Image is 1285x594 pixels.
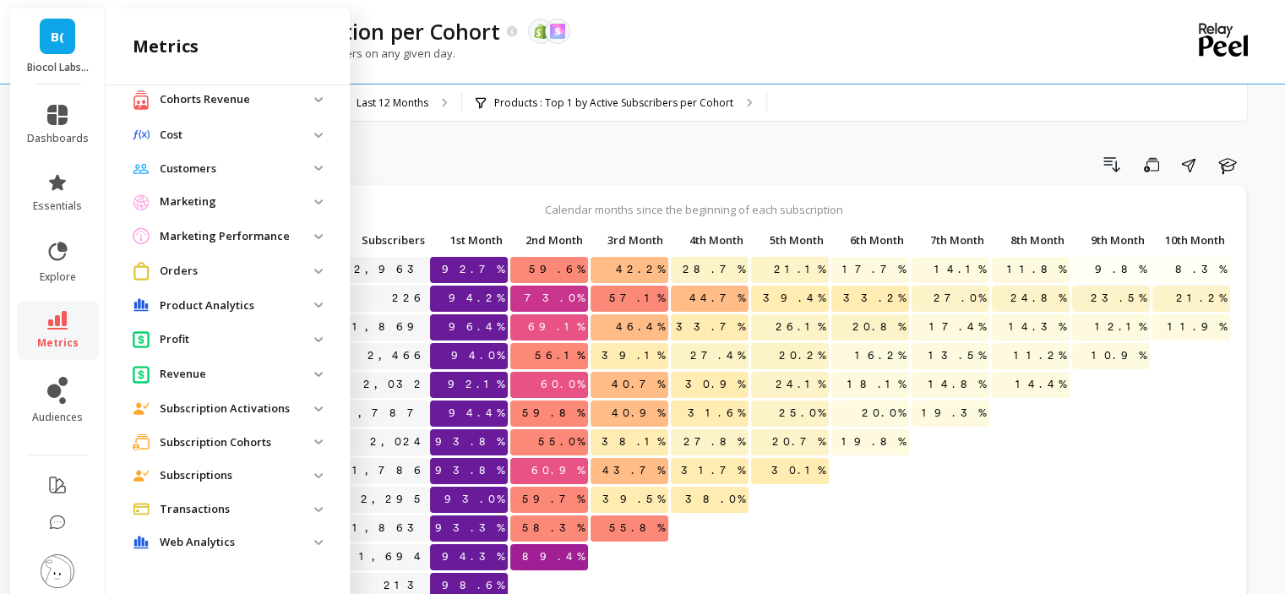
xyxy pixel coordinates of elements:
span: audiences [32,411,83,424]
a: 1,694 [356,544,430,569]
img: navigation item icon [133,470,150,482]
span: 8th Month [995,233,1064,247]
span: 40.9% [608,401,668,426]
p: Subscriptions [160,467,314,484]
p: Profit [160,331,314,348]
img: down caret icon [314,133,323,138]
span: 33.7% [672,314,749,340]
img: navigation item icon [133,129,150,140]
img: navigation item icon [133,402,150,414]
p: Calendar months since the beginning of each subscription [159,202,1229,217]
span: 24.1% [772,372,829,397]
span: 44.7% [686,286,749,311]
span: 14.8% [925,372,989,397]
span: 20.7% [769,429,829,455]
p: Customers [160,161,314,177]
p: Subscription Activations [160,401,314,417]
img: down caret icon [314,234,323,239]
a: 2,024 [367,429,430,455]
img: navigation item icon [133,330,150,348]
span: 73.0% [521,286,588,311]
span: 28.7% [679,257,749,282]
p: Transactions [160,501,314,518]
span: 5th Month [754,233,824,247]
div: Toggle SortBy [991,228,1071,254]
div: Toggle SortBy [429,228,509,254]
img: down caret icon [314,507,323,512]
p: Marketing [160,193,314,210]
img: navigation item icon [133,163,150,174]
span: 10th Month [1156,233,1225,247]
div: Toggle SortBy [750,228,830,254]
span: 94.4% [445,401,508,426]
span: 21.2% [1173,286,1230,311]
span: 20.2% [776,343,829,368]
span: 13.5% [925,343,989,368]
img: down caret icon [314,439,323,444]
p: 2nd Month [510,228,588,252]
img: api.skio.svg [550,24,565,39]
span: 26.1% [772,314,829,340]
img: down caret icon [314,302,323,308]
span: 39.5% [599,487,668,512]
img: profile picture [41,554,74,588]
p: Web Analytics [160,534,314,551]
img: navigation item icon [133,227,150,245]
a: 1,787 [342,401,430,426]
span: 55.0% [535,429,588,455]
span: 6th Month [835,233,904,247]
div: Toggle SortBy [509,228,590,254]
p: 8th Month [992,228,1070,252]
span: 39.4% [760,286,829,311]
span: 46.4% [613,314,668,340]
span: 8.3% [1172,257,1230,282]
span: 93.8% [432,458,508,483]
span: 27.4% [687,343,749,368]
span: 18.1% [844,372,909,397]
p: 9th Month [1072,228,1150,252]
span: dashboards [27,132,89,145]
p: 10th Month [1152,228,1230,252]
img: navigation item icon [133,298,150,312]
img: down caret icon [314,406,323,411]
span: 23.5% [1087,286,1150,311]
span: 38.1% [598,429,668,455]
img: navigation item icon [133,503,150,515]
div: Toggle SortBy [590,228,670,254]
p: 5th Month [751,228,829,252]
div: Toggle SortBy [830,228,911,254]
img: navigation item icon [133,365,150,383]
span: 14.1% [931,257,989,282]
span: 59.8% [519,401,588,426]
div: Toggle SortBy [670,228,750,254]
span: 93.3% [432,515,508,541]
span: 33.2% [840,286,909,311]
img: down caret icon [314,269,323,274]
p: Subscription Cohorts [160,434,314,451]
span: 31.7% [678,458,749,483]
span: 89.4% [519,544,588,569]
span: 2nd Month [514,233,583,247]
span: 42.2% [613,257,668,282]
a: 226 [389,286,430,311]
span: 60.9% [528,458,588,483]
span: 94.2% [445,286,508,311]
span: 59.7% [519,487,588,512]
span: 4th Month [674,233,743,247]
img: api.shopify.svg [533,24,548,39]
div: Toggle SortBy [1152,228,1232,254]
img: navigation item icon [133,90,150,111]
img: navigation item icon [133,536,150,549]
span: 19.3% [918,401,989,426]
span: 1st Month [433,233,503,247]
div: Toggle SortBy [1071,228,1152,254]
span: Subscribers [332,233,425,247]
span: 24.8% [1007,286,1070,311]
img: down caret icon [314,473,323,478]
span: 14.4% [1012,372,1070,397]
span: metrics [37,336,79,350]
a: 1,869 [349,314,430,340]
img: navigation item icon [133,262,150,280]
span: 10.9% [1088,343,1150,368]
p: Marketing Performance [160,228,314,245]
